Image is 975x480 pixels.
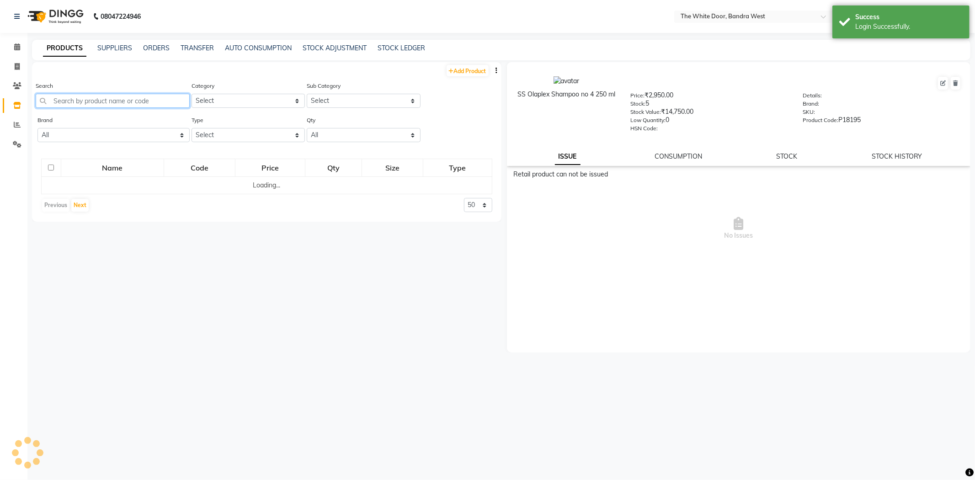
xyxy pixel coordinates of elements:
div: 0 [631,115,789,128]
img: avatar [554,76,580,86]
label: Product Code: [803,116,838,124]
a: Add Product [447,65,489,76]
span: No Issues [514,183,964,274]
a: STOCK HISTORY [872,152,922,160]
a: TRANSFER [181,44,214,52]
div: Name [62,160,163,176]
div: Success [855,12,963,22]
label: SKU: [803,108,815,116]
a: CONSUMPTION [655,152,702,160]
a: ISSUE [555,149,581,165]
div: Type [424,160,491,176]
label: Type [192,116,203,124]
a: SUPPLIERS [97,44,132,52]
label: HSN Code: [631,124,658,133]
div: ₹14,750.00 [631,107,789,120]
a: STOCK LEDGER [378,44,425,52]
label: Category [192,82,214,90]
div: SS Olaplex Shampoo no 4 250 ml [516,90,617,99]
label: Search [36,82,53,90]
label: Details: [803,91,822,100]
label: Sub Category [307,82,341,90]
div: ₹2,950.00 [631,91,789,103]
label: Stock: [631,100,646,108]
a: STOCK [776,152,797,160]
div: 5 [631,99,789,112]
button: Next [71,199,89,212]
label: Price: [631,91,645,100]
b: 08047224946 [101,4,141,29]
a: AUTO CONSUMPTION [225,44,292,52]
div: Code [165,160,234,176]
label: Qty [307,116,315,124]
input: Search by product name or code [36,94,190,108]
div: Size [362,160,422,176]
div: P18195 [803,115,961,128]
a: STOCK ADJUSTMENT [303,44,367,52]
label: Stock Value: [631,108,661,116]
label: Brand [37,116,53,124]
a: PRODUCTS [43,40,86,57]
div: Price [236,160,304,176]
td: Loading... [42,177,492,194]
label: Brand: [803,100,819,108]
div: Login Successfully. [855,22,963,32]
label: Low Quantity: [631,116,666,124]
div: Retail product can not be issued [514,170,964,179]
a: ORDERS [143,44,170,52]
img: logo [23,4,86,29]
div: Qty [306,160,361,176]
